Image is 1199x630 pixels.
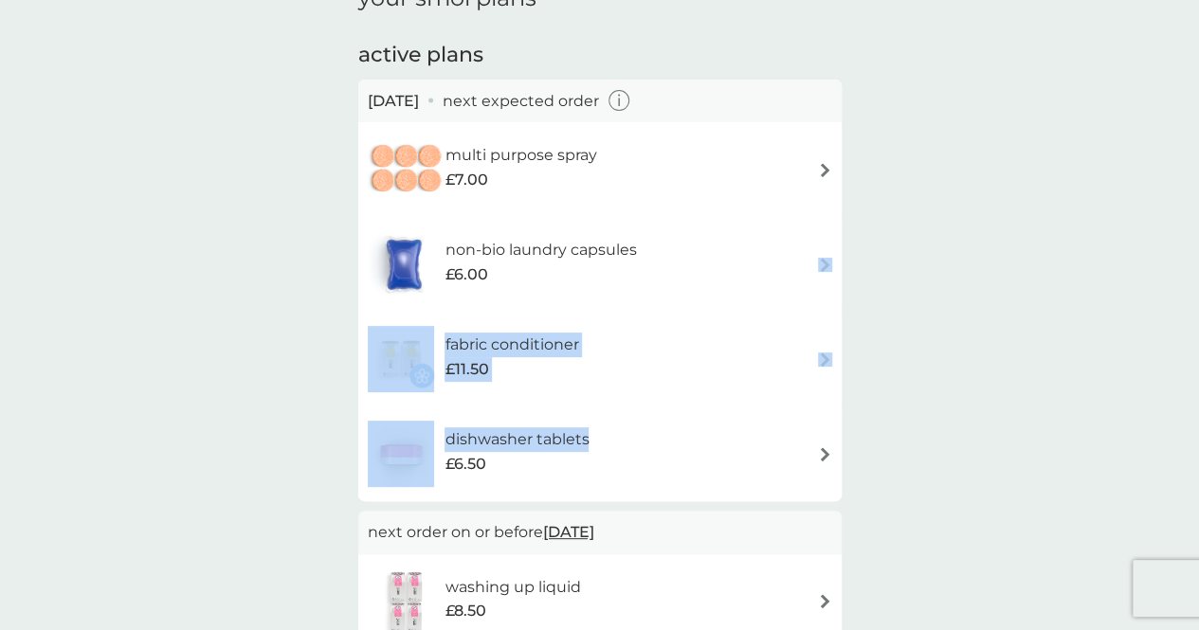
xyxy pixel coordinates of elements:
[818,258,832,272] img: arrow right
[445,599,486,623] span: £8.50
[445,238,636,262] h6: non-bio laundry capsules
[445,333,578,357] h6: fabric conditioner
[818,447,832,461] img: arrow right
[368,89,419,114] span: [DATE]
[445,427,589,452] h6: dishwasher tablets
[368,520,832,545] p: next order on or before
[818,163,832,177] img: arrow right
[368,231,440,297] img: non-bio laundry capsules
[443,89,599,114] p: next expected order
[445,168,488,192] span: £7.00
[358,41,842,70] h2: active plans
[818,352,832,367] img: arrow right
[543,513,594,550] span: [DATE]
[368,136,445,203] img: multi purpose spray
[445,357,488,382] span: £11.50
[445,452,485,477] span: £6.50
[818,594,832,608] img: arrow right
[445,143,597,168] h6: multi purpose spray
[445,575,581,600] h6: washing up liquid
[368,326,434,392] img: fabric conditioner
[445,262,487,287] span: £6.00
[368,421,434,487] img: dishwasher tablets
